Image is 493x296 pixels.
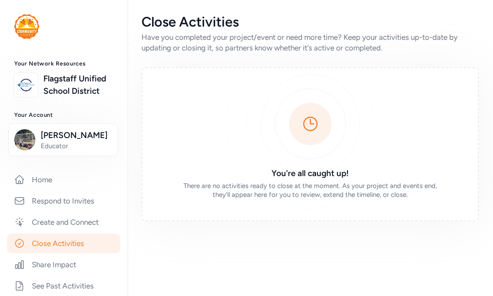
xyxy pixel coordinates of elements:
[7,191,120,211] a: Respond to Invites
[16,75,36,95] img: logo
[7,234,120,253] a: Close Activities
[7,276,120,296] a: See Past Activities
[7,212,120,232] a: Create and Connect
[41,142,112,150] span: Educator
[41,129,112,142] span: [PERSON_NAME]
[141,14,479,30] div: Close Activities
[8,123,118,156] button: [PERSON_NAME]Educator
[43,73,113,97] a: Flagstaff Unified School District
[183,167,438,180] h3: You're all caught up!
[14,111,113,119] h3: Your Account
[14,60,113,67] h3: Your Network Resources
[7,170,120,189] a: Home
[141,32,479,53] div: Have you completed your project/event or need more time? Keep your activities up-to-date by updat...
[183,181,438,199] div: There are no activities ready to close at the moment. As your project and events end, they'll app...
[14,14,39,39] img: logo
[7,255,120,274] a: Share Impact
